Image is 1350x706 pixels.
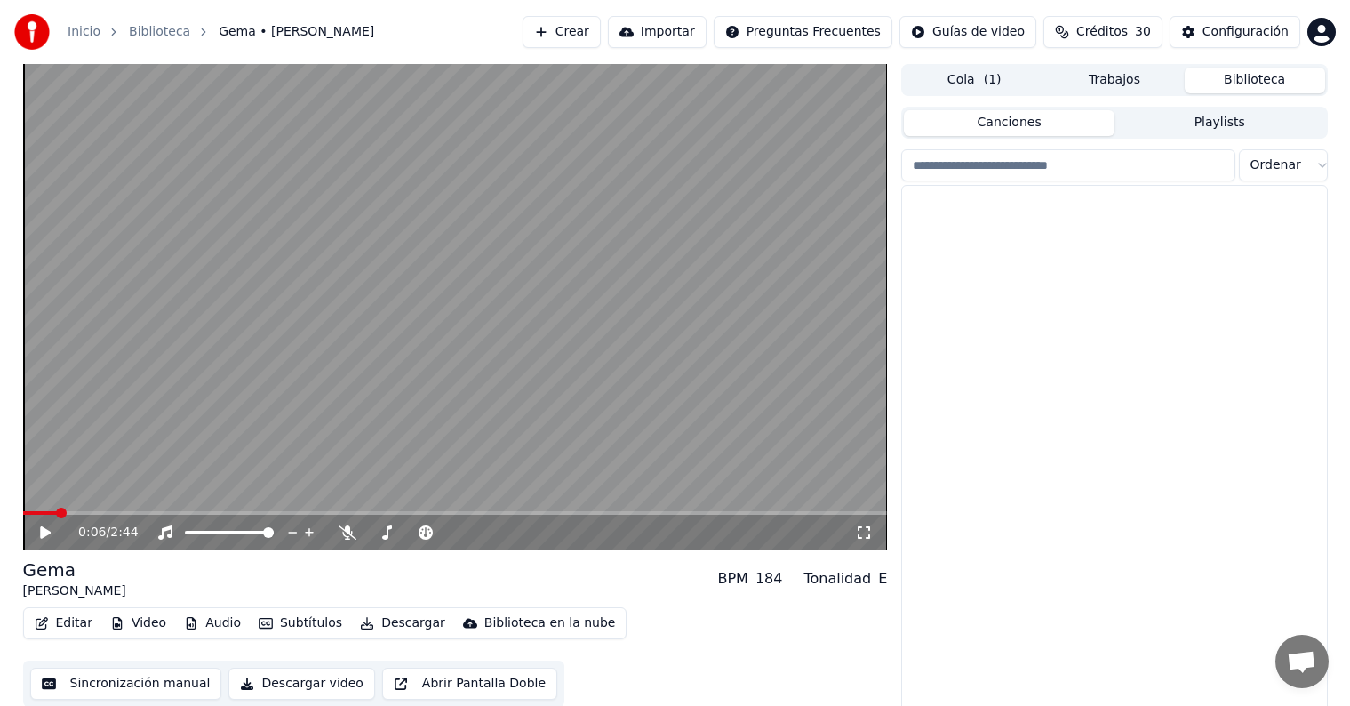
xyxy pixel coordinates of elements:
[1250,156,1301,174] span: Ordenar
[252,611,349,636] button: Subtítulos
[14,14,50,50] img: youka
[23,558,126,582] div: Gema
[803,568,871,590] div: Tonalidad
[30,668,222,700] button: Sincronización manual
[68,23,100,41] a: Inicio
[608,16,707,48] button: Importar
[1135,23,1151,41] span: 30
[717,568,747,590] div: BPM
[1202,23,1289,41] div: Configuración
[228,668,374,700] button: Descargar video
[904,110,1114,136] button: Canciones
[1170,16,1300,48] button: Configuración
[1185,68,1325,93] button: Biblioteca
[129,23,190,41] a: Biblioteca
[78,524,121,542] div: /
[1044,68,1185,93] button: Trabajos
[984,71,1002,89] span: ( 1 )
[110,524,138,542] span: 2:44
[23,582,126,600] div: [PERSON_NAME]
[878,568,887,590] div: E
[28,611,100,636] button: Editar
[1076,23,1128,41] span: Créditos
[899,16,1036,48] button: Guías de video
[523,16,601,48] button: Crear
[484,614,616,632] div: Biblioteca en la nube
[1114,110,1325,136] button: Playlists
[177,611,248,636] button: Audio
[68,23,374,41] nav: breadcrumb
[1275,635,1329,688] div: Chat abierto
[78,524,106,542] span: 0:06
[755,568,783,590] div: 184
[103,611,173,636] button: Video
[1043,16,1162,48] button: Créditos30
[382,668,557,700] button: Abrir Pantalla Doble
[219,23,374,41] span: Gema • [PERSON_NAME]
[353,611,452,636] button: Descargar
[904,68,1044,93] button: Cola
[714,16,892,48] button: Preguntas Frecuentes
